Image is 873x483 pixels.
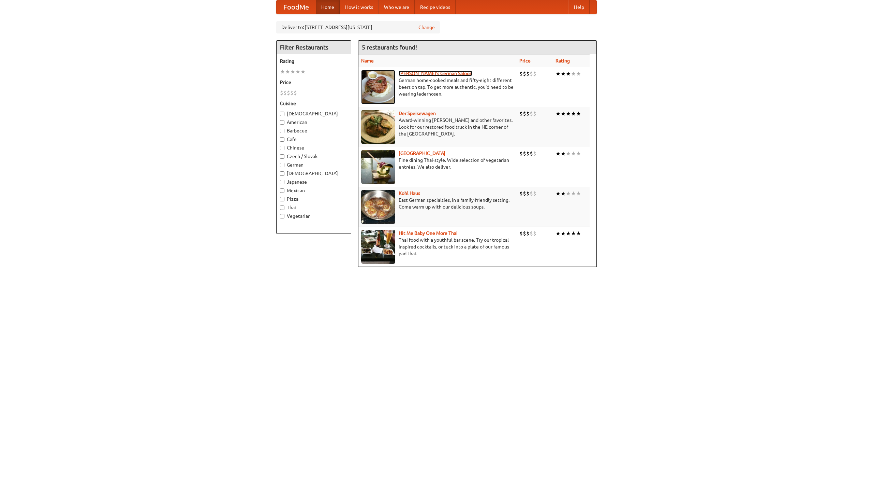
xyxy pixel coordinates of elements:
label: Cafe [280,136,347,143]
input: Barbecue [280,129,284,133]
a: [PERSON_NAME]'s German Saloon [399,71,472,76]
img: speisewagen.jpg [361,110,395,144]
li: $ [530,110,533,117]
li: ★ [561,150,566,157]
li: ★ [295,68,300,75]
img: kohlhaus.jpg [361,190,395,224]
p: Fine dining Thai-style. Wide selection of vegetarian entrées. We also deliver. [361,157,514,170]
li: $ [519,70,523,77]
a: Recipe videos [415,0,456,14]
input: Vegetarian [280,214,284,218]
li: ★ [571,230,576,237]
img: esthers.jpg [361,70,395,104]
li: ★ [571,150,576,157]
li: $ [526,190,530,197]
li: $ [523,190,526,197]
label: Pizza [280,196,347,202]
input: [DEMOGRAPHIC_DATA] [280,112,284,116]
label: Barbecue [280,127,347,134]
li: $ [530,70,533,77]
p: Award-winning [PERSON_NAME] and other favorites. Look for our restored food truck in the NE corne... [361,117,514,137]
li: $ [519,150,523,157]
label: Mexican [280,187,347,194]
li: $ [287,89,290,97]
label: Chinese [280,144,347,151]
li: ★ [285,68,290,75]
a: Der Speisewagen [399,111,436,116]
label: [DEMOGRAPHIC_DATA] [280,110,347,117]
a: Rating [556,58,570,63]
li: $ [533,110,536,117]
li: ★ [290,68,295,75]
li: ★ [556,70,561,77]
li: $ [533,190,536,197]
li: $ [523,230,526,237]
li: ★ [571,70,576,77]
label: [DEMOGRAPHIC_DATA] [280,170,347,177]
input: Pizza [280,197,284,201]
li: $ [530,190,533,197]
p: Thai food with a youthful bar scene. Try our tropical inspired cocktails, or tuck into a plate of... [361,237,514,257]
li: ★ [556,190,561,197]
li: $ [526,110,530,117]
a: Who we are [379,0,415,14]
a: How it works [340,0,379,14]
li: ★ [576,190,581,197]
label: Thai [280,204,347,211]
h4: Filter Restaurants [277,41,351,54]
input: Japanese [280,180,284,184]
li: $ [533,70,536,77]
input: American [280,120,284,125]
a: Home [316,0,340,14]
input: Thai [280,205,284,210]
a: Price [519,58,531,63]
li: ★ [571,110,576,117]
li: $ [526,230,530,237]
a: Name [361,58,374,63]
a: FoodMe [277,0,316,14]
p: German home-cooked meals and fifty-eight different beers on tap. To get more authentic, you'd nee... [361,77,514,97]
label: Vegetarian [280,213,347,219]
li: ★ [566,230,571,237]
li: $ [280,89,283,97]
li: ★ [566,110,571,117]
li: $ [523,70,526,77]
a: [GEOGRAPHIC_DATA] [399,151,445,156]
li: $ [530,150,533,157]
li: $ [526,70,530,77]
input: Czech / Slovak [280,154,284,159]
li: $ [283,89,287,97]
li: ★ [556,230,561,237]
a: Help [568,0,590,14]
li: ★ [566,190,571,197]
li: ★ [576,110,581,117]
a: Hit Me Baby One More Thai [399,230,458,236]
li: ★ [566,70,571,77]
li: $ [519,110,523,117]
li: $ [290,89,294,97]
li: $ [533,150,536,157]
li: ★ [576,70,581,77]
li: ★ [566,150,571,157]
li: ★ [571,190,576,197]
input: German [280,163,284,167]
li: ★ [300,68,306,75]
li: $ [523,150,526,157]
p: East German specialties, in a family-friendly setting. Come warm up with our delicious soups. [361,197,514,210]
li: ★ [280,68,285,75]
a: Change [418,24,435,31]
label: American [280,119,347,126]
li: $ [526,150,530,157]
input: Mexican [280,188,284,193]
li: ★ [561,230,566,237]
li: ★ [576,230,581,237]
li: $ [294,89,297,97]
label: Japanese [280,179,347,185]
h5: Rating [280,58,347,65]
li: $ [519,190,523,197]
label: German [280,161,347,168]
img: satay.jpg [361,150,395,184]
